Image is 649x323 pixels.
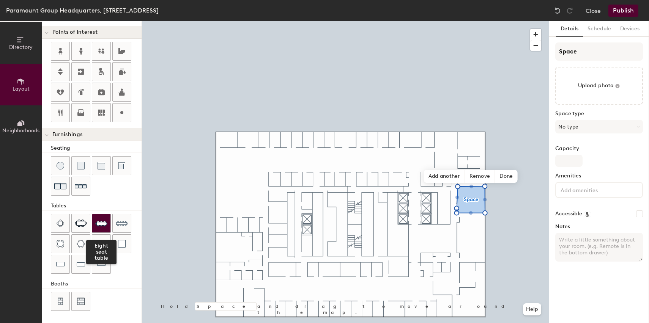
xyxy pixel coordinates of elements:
img: Table (1x1) [118,240,126,248]
button: Four seat round table [51,234,70,253]
button: Couch (middle) [92,156,111,175]
div: Booths [51,280,142,288]
span: Directory [9,44,33,50]
button: Couch (corner) [112,156,131,175]
span: Add another [424,170,465,183]
img: Stool [57,162,64,169]
input: Add amenities [559,185,627,194]
img: Table (round) [98,240,105,248]
label: Space type [555,111,643,117]
img: Couch (corner) [118,162,126,169]
img: Six seat round table [77,240,85,248]
button: Table (1x4) [92,255,111,274]
img: Couch (x3) [75,180,87,192]
button: Publish [608,5,638,17]
button: Details [556,21,583,37]
span: Neighborhoods [2,127,39,134]
label: Capacity [555,146,643,152]
button: Help [523,303,541,315]
button: Four seat booth [51,292,70,311]
button: Upload photo [555,67,643,105]
button: Cushion [71,156,90,175]
button: Couch (x2) [51,177,70,196]
button: Six seat round table [71,234,90,253]
img: Four seat table [57,220,64,227]
button: Table (round) [92,234,111,253]
img: Couch (x2) [54,180,66,192]
span: Furnishings [52,132,82,138]
button: Couch (x3) [71,177,90,196]
button: Devices [616,21,644,37]
button: Table (1x3) [71,255,90,274]
div: Seating [51,144,142,152]
button: No type [555,120,643,133]
span: Done [495,170,517,183]
img: Table (1x4) [97,260,106,268]
label: Amenities [555,173,643,179]
img: Four seat booth [57,298,64,305]
button: Close [586,5,601,17]
button: Four seat table [51,214,70,233]
button: Schedule [583,21,616,37]
img: Table (1x3) [77,260,85,268]
button: Table (1x2) [51,255,70,274]
img: Redo [566,7,573,14]
img: Eight seat table [95,217,107,229]
img: Cushion [77,162,85,169]
label: Notes [555,224,643,230]
button: Six seat booth [71,292,90,311]
button: Eight seat tableEight seat table [92,214,111,233]
button: Ten seat table [112,214,131,233]
img: Six seat booth [77,298,85,305]
img: Couch (middle) [98,162,105,169]
button: Table (1x1) [112,234,131,253]
span: Points of Interest [52,29,98,35]
button: Six seat table [71,214,90,233]
div: Paramount Group Headquarters, [STREET_ADDRESS] [6,6,159,15]
img: Ten seat table [116,217,128,229]
span: Layout [13,86,30,92]
img: Six seat table [75,220,87,227]
img: Table (1x2) [56,260,65,268]
span: Remove [465,170,495,183]
img: Undo [554,7,561,14]
button: Stool [51,156,70,175]
div: Tables [51,202,142,210]
label: Accessible [555,211,582,217]
img: Four seat round table [57,240,64,248]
